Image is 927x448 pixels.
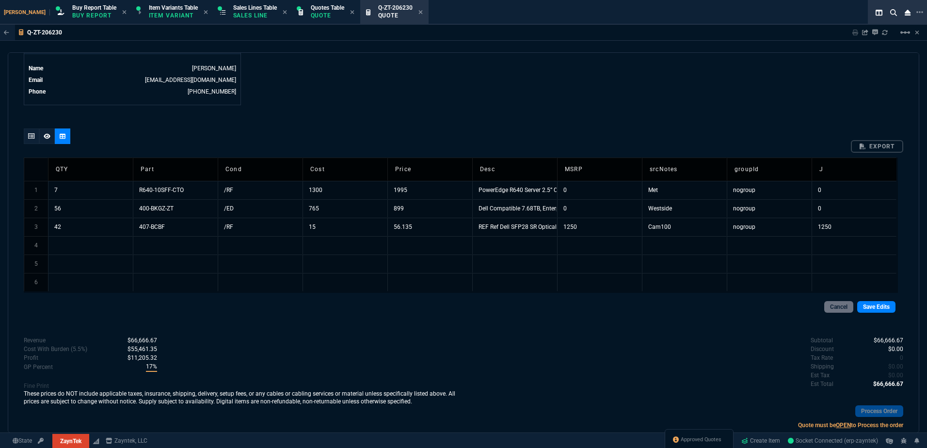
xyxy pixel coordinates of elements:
span: Socket Connected (erp-zayntek) [788,437,878,444]
p: Quote [378,12,413,19]
td: Dell Compatible 7.68TB, Enterprise, NVMe, Read Intensive Drive, U.2, Gen4 with Carrier [472,199,557,218]
span: 66666.67 [874,337,903,344]
p: Quote [311,12,344,19]
td: /RF [218,181,303,199]
p: undefined [811,345,834,353]
td: J [812,158,896,181]
td: PowerEdge R640 Server 2.5” Chassis with 10 SFF, 8x NVME Drives and 3PCIe slots CTO [472,181,557,199]
nx-icon: Close Tab [122,9,127,16]
span: Quotes Table [311,4,344,11]
td: srcNotes [642,158,727,181]
nx-icon: Close Tab [204,9,208,16]
span: Sales Lines Table [233,4,277,11]
p: spec.value [879,371,904,380]
span: Name [29,65,43,72]
td: 1250 [557,218,642,236]
p: Revenue [24,336,46,345]
td: Desc [472,158,557,181]
td: 3 [24,218,48,236]
a: Hide Workbench [915,29,919,36]
td: 400-BKGZ-ZT [133,199,218,218]
span: 0 [888,363,903,370]
p: undefined [811,336,833,345]
span: Q-ZT-206230 [378,4,413,11]
td: REF Ref Dell SFP28 SR Optical Transceiver 25GbE, Customer Kit [472,218,557,236]
p: undefined [811,371,830,380]
p: spec.value [864,380,904,388]
a: Cancel [824,301,853,313]
td: 0 [557,199,642,218]
a: Save Edits [857,301,895,313]
td: 765 [303,199,387,218]
td: nogroup [727,181,812,199]
p: spec.value [865,336,904,345]
nx-icon: Search [886,7,901,18]
span: With Burden (5.5%) [146,362,157,372]
td: 15 [303,218,387,236]
td: 1995 [387,181,472,199]
p: Sales Line [233,12,277,19]
td: 56 [48,199,133,218]
tr: undefined [28,87,237,96]
span: 0 [888,372,903,379]
td: QTY [48,158,133,181]
mat-icon: Example home icon [899,27,911,38]
p: spec.value [891,353,904,362]
td: 7 [48,181,133,199]
td: 2 [24,199,48,218]
td: Cond [218,158,303,181]
td: R640-10SFF-CTO [133,181,218,199]
td: 4 [24,236,48,255]
span: [PERSON_NAME] [4,9,50,16]
a: export [851,140,903,153]
p: spec.value [879,345,904,353]
nx-icon: Back to Table [4,29,9,36]
td: 899 [387,199,472,218]
span: OPEN [836,422,851,429]
td: Part [133,158,218,181]
p: undefined [811,353,833,362]
a: API TOKEN [35,436,47,445]
span: 0 [900,354,903,361]
p: undefined [811,380,833,388]
nx-icon: Close Tab [350,9,354,16]
td: Met [642,181,727,199]
td: Cam100 [642,218,727,236]
span: 66666.67 [873,381,903,387]
td: 407-BCBF [133,218,218,236]
nx-icon: Close Tab [283,9,287,16]
a: [EMAIL_ADDRESS][DOMAIN_NAME] [145,77,236,83]
a: Create Item [737,433,784,448]
p: Quote must be to Process the order [463,421,903,430]
p: undefined [811,362,834,371]
tr: undefined [28,75,237,85]
td: nogroup [727,218,812,236]
p: Item Variant [149,12,197,19]
p: With Burden (5.5%) [24,363,53,371]
p: Q-ZT-206230 [27,29,62,36]
nx-icon: Open New Tab [916,8,923,17]
td: 0 [557,181,642,199]
a: Global State [10,436,35,445]
td: MSRP [557,158,642,181]
td: 1250 [812,218,896,236]
td: 1300 [303,181,387,199]
td: /RF [218,218,303,236]
nx-icon: Close Workbench [901,7,914,18]
td: 5 [24,255,48,273]
p: Buy Report [72,12,116,19]
span: Email [29,77,43,83]
p: spec.value [118,345,157,353]
nx-icon: Split Panels [872,7,886,18]
p: Cost With Burden (5.5%) [24,345,87,353]
p: With Burden (5.5%) [24,353,38,362]
a: 469-609-4841 [188,88,236,95]
td: groupId [727,158,812,181]
td: 6 [24,273,48,291]
span: Approved Quotes [681,436,721,444]
td: 0 [812,199,896,218]
span: Item Variants Table [149,4,198,11]
a: ooVqTfrk887seGnAAAFL [788,436,878,445]
td: 56.135 [387,218,472,236]
td: 1 [24,181,48,199]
